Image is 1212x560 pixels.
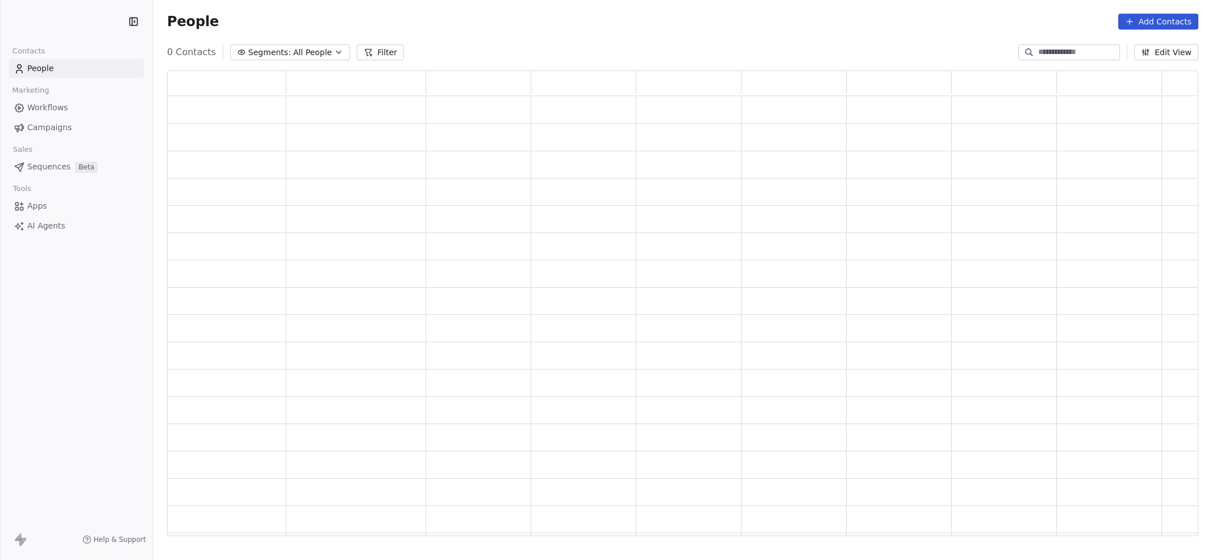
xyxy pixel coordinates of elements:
a: AI Agents [9,217,144,235]
span: People [27,63,54,74]
a: Help & Support [82,535,146,544]
span: Segments: [248,47,291,59]
button: Filter [357,44,404,60]
a: SequencesBeta [9,157,144,176]
span: Sales [8,141,38,158]
span: Tools [8,180,36,197]
span: Beta [75,161,98,173]
span: All People [293,47,332,59]
span: Apps [27,200,47,212]
span: 0 Contacts [167,45,216,59]
a: People [9,59,144,78]
span: Help & Support [94,535,146,544]
span: Marketing [7,82,54,99]
span: AI Agents [27,220,65,232]
a: Apps [9,197,144,215]
button: Edit View [1134,44,1198,60]
span: Campaigns [27,122,72,134]
span: Sequences [27,161,70,173]
span: Workflows [27,102,68,114]
span: People [167,13,219,30]
a: Workflows [9,98,144,117]
button: Add Contacts [1118,14,1198,30]
a: Campaigns [9,118,144,137]
span: Contacts [7,43,50,60]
